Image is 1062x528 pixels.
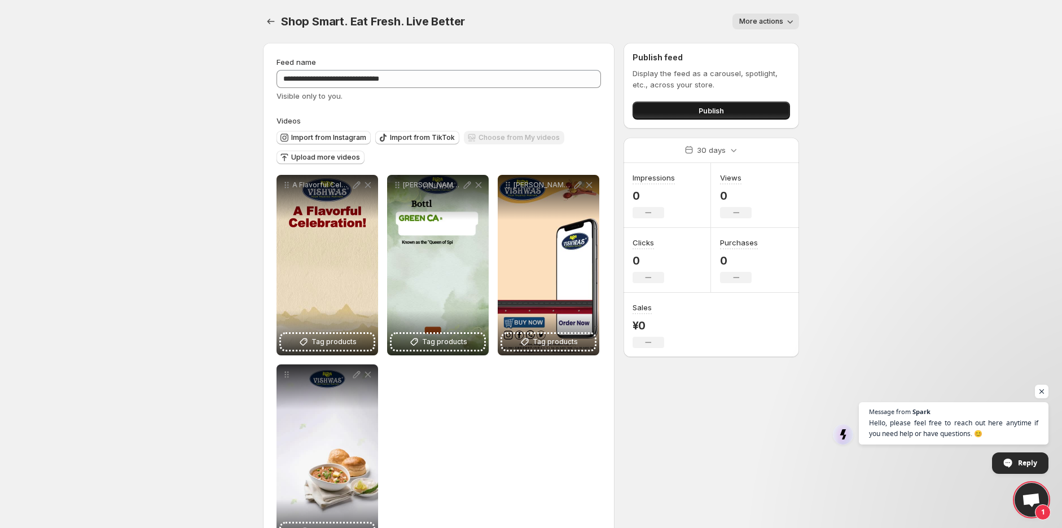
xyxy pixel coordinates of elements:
[292,181,351,190] p: A Flavorful Celebration Experience the Traditional Indian Taste with [PERSON_NAME] Spices
[422,336,467,347] span: Tag products
[514,181,572,190] p: [PERSON_NAME] Kitchen King [PERSON_NAME] Kitchen King [PERSON_NAME]
[277,175,378,355] div: A Flavorful Celebration Experience the Traditional Indian Taste with [PERSON_NAME] SpicesTag prod...
[720,254,758,267] p: 0
[291,133,366,142] span: Import from Instagram
[277,91,343,100] span: Visible only to you.
[281,15,465,28] span: Shop Smart. Eat Fresh. Live Better
[739,17,783,26] span: More actions
[633,68,790,90] p: Display the feed as a carousel, spotlight, etc., across your store.
[277,131,371,144] button: Import from Instagram
[375,131,459,144] button: Import from TikTok
[311,336,357,347] span: Tag products
[720,189,752,203] p: 0
[498,175,599,355] div: [PERSON_NAME] Kitchen King [PERSON_NAME] Kitchen King [PERSON_NAME]Tag products
[1015,483,1048,517] div: Open chat
[633,254,664,267] p: 0
[869,417,1038,439] span: Hello, please feel free to reach out here anytime if you need help or have questions. 😊
[633,302,652,313] h3: Sales
[732,14,799,29] button: More actions
[633,237,654,248] h3: Clicks
[277,116,301,125] span: Videos
[533,336,578,347] span: Tag products
[697,144,726,156] p: 30 days
[281,334,374,350] button: Tag products
[1018,453,1037,473] span: Reply
[263,14,279,29] button: Settings
[633,52,790,63] h2: Publish feed
[633,189,675,203] p: 0
[502,334,595,350] button: Tag products
[633,319,664,332] p: ¥0
[720,172,741,183] h3: Views
[633,172,675,183] h3: Impressions
[390,133,455,142] span: Import from TikTok
[277,151,365,164] button: Upload more videos
[912,408,931,415] span: Spark
[869,408,911,415] span: Message from
[387,175,489,355] div: [PERSON_NAME] Brown CardamomTag products
[720,237,758,248] h3: Purchases
[392,334,484,350] button: Tag products
[277,58,316,67] span: Feed name
[633,102,790,120] button: Publish
[403,181,462,190] p: [PERSON_NAME] Brown Cardamom
[1035,504,1051,520] span: 1
[291,153,360,162] span: Upload more videos
[699,105,724,116] span: Publish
